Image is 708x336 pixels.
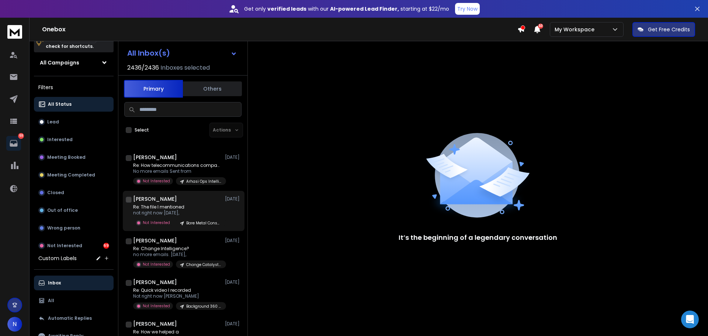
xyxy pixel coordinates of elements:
[133,154,177,161] h1: [PERSON_NAME]
[186,220,222,226] p: Bare Metal Consulting | 5.0k Web design-IT-Software
[34,115,114,129] button: Lead
[103,243,109,249] div: 69
[47,119,59,125] p: Lead
[47,137,73,143] p: Interested
[127,49,170,57] h1: All Inbox(s)
[47,243,82,249] p: Not Interested
[133,162,222,168] p: Re: How telecommunications companies reduce
[183,81,242,97] button: Others
[681,311,699,328] div: Open Intercom Messenger
[186,262,222,267] p: Change Catalyst | New 3.7k Healthcare
[34,97,114,112] button: All Status
[133,293,222,299] p: Not right now [PERSON_NAME]
[186,179,222,184] p: Arhasi Ops Intelligence | 9.8k Telecommunications
[7,317,22,332] button: N
[143,220,170,225] p: Not Interested
[34,238,114,253] button: Not Interested69
[34,185,114,200] button: Closed
[632,22,695,37] button: Get Free Credits
[133,168,222,174] p: No more emails Sent from
[330,5,399,13] strong: AI-powered Lead Finder,
[6,136,21,151] a: 69
[455,3,480,15] button: Try Now
[47,207,78,213] p: Out of office
[225,238,242,244] p: [DATE]
[34,221,114,235] button: Wrong person
[34,311,114,326] button: Automatic Replies
[648,26,690,33] p: Get Free Credits
[133,279,177,286] h1: [PERSON_NAME]
[555,26,597,33] p: My Workspace
[34,132,114,147] button: Interested
[538,24,543,29] span: 50
[133,329,222,335] p: Re: How we helped a
[34,293,114,308] button: All
[267,5,306,13] strong: verified leads
[47,225,80,231] p: Wrong person
[399,232,557,243] p: It’s the beginning of a legendary conversation
[46,35,103,50] p: Press to check for shortcuts.
[48,298,54,304] p: All
[47,190,64,196] p: Closed
[186,304,222,309] p: Background 360 | 3k Staffing Recruiting Firms
[133,287,222,293] p: Re: Quick video I recorded
[47,172,95,178] p: Meeting Completed
[47,154,86,160] p: Meeting Booked
[18,133,24,139] p: 69
[34,276,114,290] button: Inbox
[133,204,222,210] p: Re: The file I mentioned
[133,210,222,216] p: not right now [DATE],
[143,178,170,184] p: Not Interested
[225,321,242,327] p: [DATE]
[225,196,242,202] p: [DATE]
[48,315,92,321] p: Automatic Replies
[160,63,210,72] h3: Inboxes selected
[143,303,170,309] p: Not Interested
[34,168,114,182] button: Meeting Completed
[133,252,222,258] p: no more emails. [DATE],
[34,82,114,92] h3: Filters
[143,262,170,267] p: Not Interested
[34,55,114,70] button: All Campaigns
[38,255,77,262] h3: Custom Labels
[124,80,183,98] button: Primary
[133,246,222,252] p: Re: Change Intelligence?
[457,5,478,13] p: Try Now
[127,63,159,72] span: 2436 / 2436
[34,150,114,165] button: Meeting Booked
[244,5,449,13] p: Get only with our starting at $22/mo
[133,237,177,244] h1: [PERSON_NAME]
[133,320,177,328] h1: [PERSON_NAME]
[34,203,114,218] button: Out of office
[42,25,517,34] h1: Onebox
[48,101,72,107] p: All Status
[135,127,149,133] label: Select
[225,279,242,285] p: [DATE]
[225,154,242,160] p: [DATE]
[40,59,79,66] h1: All Campaigns
[7,25,22,39] img: logo
[121,46,243,60] button: All Inbox(s)
[48,280,61,286] p: Inbox
[133,195,177,203] h1: [PERSON_NAME]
